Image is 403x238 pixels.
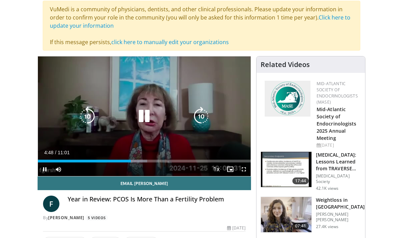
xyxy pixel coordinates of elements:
[111,38,229,46] a: click here to manually edit your organizations
[317,81,358,105] a: Mid-Atlantic Society of Endocrinologists (MASE)
[316,173,361,184] p: [MEDICAL_DATA] Society
[261,61,310,69] h4: Related Videos
[68,196,246,203] h4: Year in Review: PCOS Is More Than a Fertility Problem
[292,177,309,184] span: 17:44
[55,150,56,155] span: /
[38,56,251,176] video-js: Video Player
[38,162,52,176] button: Pause
[52,162,65,176] button: Mute
[265,81,310,117] img: f382488c-070d-4809-84b7-f09b370f5972.png.150x105_q85_autocrop_double_scale_upscale_version-0.2.png
[38,176,251,190] a: Email [PERSON_NAME]
[237,162,251,176] button: Fullscreen
[223,162,237,176] button: Enable picture-in-picture mode
[38,160,251,162] div: Progress Bar
[48,215,84,221] a: [PERSON_NAME]
[43,196,59,212] a: F
[316,151,361,172] h3: [MEDICAL_DATA]: Lessons Learned from TRAVERSE 2024
[317,106,357,141] a: Mid-Atlantic Society of Endocrinologists 2025 Annual Meeting
[227,225,246,231] div: [DATE]
[316,186,338,191] p: 42.1K views
[58,150,70,155] span: 11:01
[292,223,309,229] span: 07:41
[210,162,223,176] button: Playback Rate
[261,152,311,187] img: 1317c62a-2f0d-4360-bee0-b1bff80fed3c.150x105_q85_crop-smart_upscale.jpg
[85,215,108,221] a: 5 Videos
[43,215,246,221] div: By
[261,197,361,233] a: 07:41 Weightloss in [GEOGRAPHIC_DATA] [PERSON_NAME] [PERSON_NAME] 27.4K views
[261,197,311,233] img: 9983fed1-7565-45be-8934-aef1103ce6e2.150x105_q85_crop-smart_upscale.jpg
[316,212,365,223] p: [PERSON_NAME] [PERSON_NAME]
[43,1,360,51] div: VuMedi is a community of physicians, dentists, and other clinical professionals. Please update yo...
[316,224,338,229] p: 27.4K views
[317,142,360,148] div: [DATE]
[44,150,53,155] span: 4:48
[261,151,361,191] a: 17:44 [MEDICAL_DATA]: Lessons Learned from TRAVERSE 2024 [MEDICAL_DATA] Society 42.1K views
[316,197,365,210] h3: Weightloss in [GEOGRAPHIC_DATA]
